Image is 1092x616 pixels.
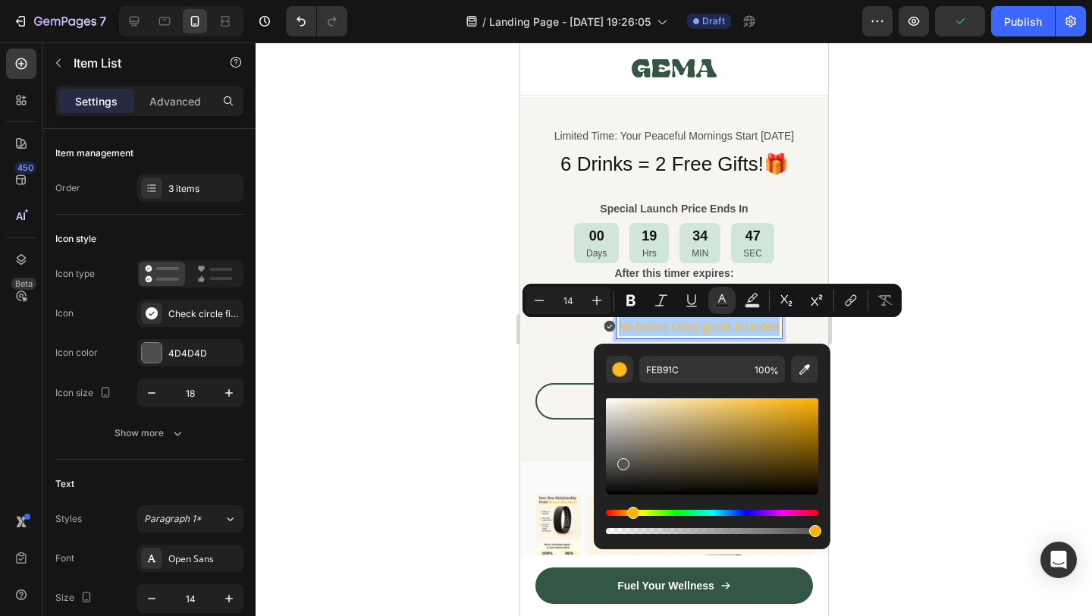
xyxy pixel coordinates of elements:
input: E.g FFFFFF [639,356,748,383]
span: Landing Page - [DATE] 19:26:05 [489,14,651,30]
div: Editor contextual toolbar [522,284,902,317]
span: % [770,363,779,379]
div: 4D4D4D [168,347,240,360]
div: 450 [14,162,36,174]
div: Undo/Redo [286,6,347,36]
div: Size [55,588,96,608]
div: Show more [115,426,185,441]
span: Paragraph 1* [144,512,202,526]
div: Icon [55,306,74,320]
p: Advanced [149,93,201,109]
div: Hue [606,510,818,516]
button: Paragraph 1* [137,505,243,533]
button: 7 [6,6,113,36]
div: Order [55,181,80,195]
div: Icon style [55,232,96,246]
p: Settings [75,93,118,109]
div: 3 items [168,182,240,196]
div: Open Intercom Messenger [1040,542,1077,578]
span: Draft [702,14,725,28]
div: Icon size [55,383,115,404]
div: Item management [55,146,133,160]
p: 7 [99,12,106,30]
div: Publish [1004,14,1042,30]
div: Icon type [55,267,95,281]
span: / [482,14,486,30]
button: Publish [991,6,1055,36]
div: Open Sans [168,552,240,566]
div: Check circle filled [168,307,240,321]
p: Item List [74,54,202,72]
div: Beta [11,278,36,290]
button: Show more [55,420,243,447]
div: Text [55,477,74,491]
iframe: Design area [520,42,828,616]
div: Icon color [55,346,98,360]
div: Styles [55,512,82,526]
div: Font [55,552,74,565]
